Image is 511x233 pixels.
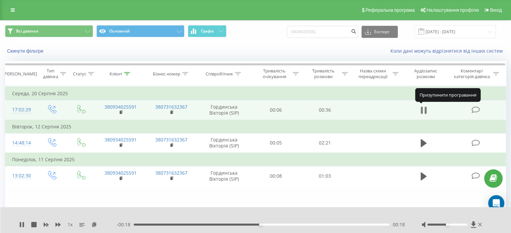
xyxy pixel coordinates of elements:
[415,88,481,102] div: Призупинити програвання
[96,25,184,37] button: Основний
[197,166,252,186] td: Гординська Вікторія (SIP)
[452,68,491,79] div: Коментар/категорія дзвінка
[252,100,300,120] td: 00:06
[155,136,187,143] a: 380731632367
[12,169,30,182] div: 13:02:30
[490,7,502,13] span: Вихід
[488,195,504,211] div: Open Intercom Messenger
[258,68,291,79] div: Тривалість очікування
[5,153,506,166] td: Понеділок, 11 Серпня 2025
[5,87,506,100] td: Середа, 20 Серпня 2025
[197,100,252,120] td: Гординська Вікторія (SIP)
[366,7,415,13] span: Реферальна програма
[104,104,137,110] a: 380934025591
[5,25,93,37] button: Всі дзвінки
[68,221,73,228] span: 1 x
[393,221,405,228] span: 00:18
[12,103,30,116] div: 17:02:29
[287,26,358,38] input: Пошук за номером
[355,68,391,79] div: Назва схеми переадресації
[12,136,30,150] div: 14:48:14
[406,68,445,79] div: Аудіозапис розмови
[446,223,449,226] div: Accessibility label
[201,29,214,34] span: Графік
[117,221,134,228] span: - 00:18
[300,166,349,186] td: 01:03
[206,71,233,77] div: Співробітник
[300,133,349,153] td: 02:21
[188,25,226,37] button: Графік
[155,104,187,110] a: 380731632367
[3,71,37,77] div: [PERSON_NAME]
[306,68,340,79] div: Тривалість розмови
[110,71,122,77] div: Клієнт
[390,48,506,54] a: Коли дані можуть відрізнятися вiд інших систем
[155,170,187,176] a: 380731632367
[153,71,180,77] div: Бізнес номер
[361,26,398,38] button: Експорт
[104,170,137,176] a: 380934025591
[42,68,58,79] div: Тип дзвінка
[104,136,137,143] a: 380934025591
[16,28,38,34] span: Всі дзвінки
[252,133,300,153] td: 00:05
[73,71,86,77] div: Статус
[197,133,252,153] td: Гординська Вікторія (SIP)
[259,223,262,226] div: Accessibility label
[426,7,479,13] span: Налаштування профілю
[5,120,506,133] td: Вівторок, 12 Серпня 2025
[300,100,349,120] td: 00:36
[5,48,47,54] button: Скинути фільтри
[252,166,300,186] td: 00:08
